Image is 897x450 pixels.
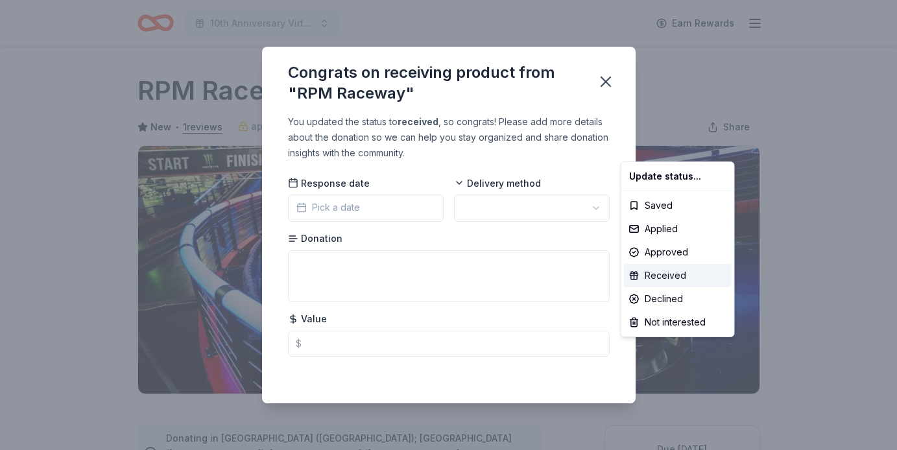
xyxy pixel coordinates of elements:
[624,241,732,264] div: Approved
[624,311,732,334] div: Not interested
[624,165,732,188] div: Update status...
[210,16,314,31] span: 10th Anniversary Virtual Gala
[624,287,732,311] div: Declined
[624,217,732,241] div: Applied
[624,264,732,287] div: Received
[624,194,732,217] div: Saved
